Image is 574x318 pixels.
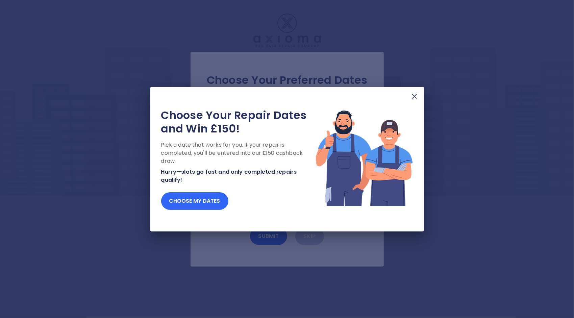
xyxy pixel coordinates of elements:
[161,141,315,165] p: Pick a date that works for you. If your repair is completed, you'll be entered into our £150 cash...
[315,108,413,207] img: Lottery
[161,168,315,184] p: Hurry—slots go fast and only completed repairs qualify!
[161,108,315,136] h2: Choose Your Repair Dates and Win £150!
[161,192,228,210] button: Choose my dates
[410,92,419,100] img: X Mark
